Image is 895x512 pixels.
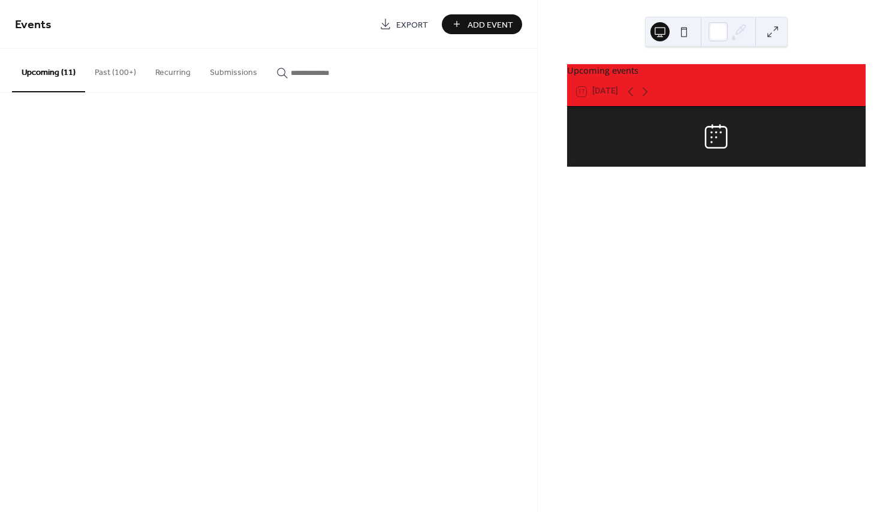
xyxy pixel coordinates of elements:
div: Upcoming events [567,64,866,77]
button: Past (100+) [85,49,146,91]
span: Export [396,19,428,31]
button: Submissions [200,49,267,91]
button: Recurring [146,49,200,91]
span: Events [15,13,52,37]
button: Upcoming (11) [12,49,85,92]
button: Add Event [442,14,522,34]
span: Add Event [468,19,513,31]
a: Export [370,14,437,34]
